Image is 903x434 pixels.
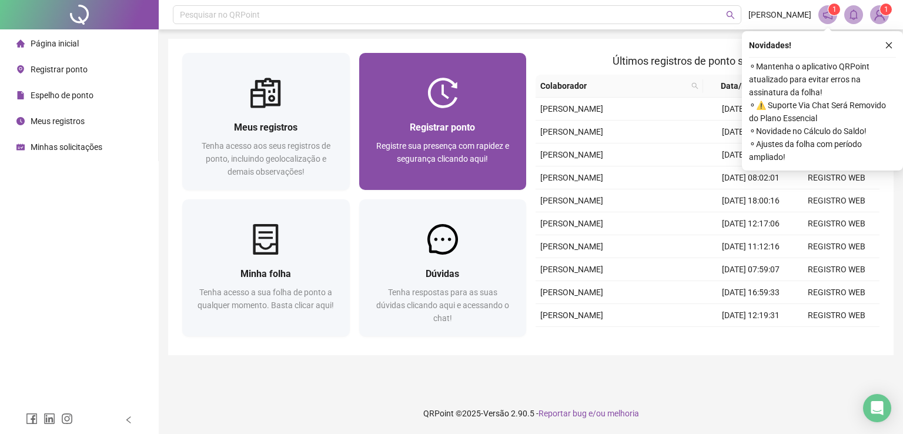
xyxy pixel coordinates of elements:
span: [PERSON_NAME] [540,242,603,251]
span: facebook [26,413,38,425]
sup: Atualize o seu contato no menu Meus Dados [880,4,892,15]
td: [DATE] 12:19:31 [708,304,794,327]
td: [DATE] 18:00:16 [708,189,794,212]
span: Novidades ! [749,39,791,52]
sup: 1 [828,4,840,15]
td: REGISTRO WEB [794,281,879,304]
td: REGISTRO WEB [794,327,879,350]
span: Espelho de ponto [31,91,93,100]
span: [PERSON_NAME] [540,196,603,205]
a: DúvidasTenha respostas para as suas dúvidas clicando aqui e acessando o chat! [359,199,527,336]
span: Minhas solicitações [31,142,102,152]
span: Dúvidas [426,268,459,279]
span: file [16,91,25,99]
span: schedule [16,143,25,151]
span: Tenha acesso aos seus registros de ponto, incluindo geolocalização e demais observações! [202,141,330,176]
span: clock-circle [16,117,25,125]
span: Versão [483,409,509,418]
span: [PERSON_NAME] [748,8,811,21]
span: instagram [61,413,73,425]
td: [DATE] 11:05:09 [708,327,794,350]
td: REGISTRO WEB [794,212,879,235]
span: Últimos registros de ponto sincronizados [613,55,802,67]
td: [DATE] 07:59:07 [708,258,794,281]
span: [PERSON_NAME] [540,311,603,320]
td: [DATE] 11:12:16 [708,235,794,258]
footer: QRPoint © 2025 - 2.90.5 - [159,393,903,434]
td: [DATE] 12:24:41 [708,121,794,143]
td: [DATE] 18:00:03 [708,98,794,121]
span: [PERSON_NAME] [540,150,603,159]
span: ⚬ ⚠️ Suporte Via Chat Será Removido do Plano Essencial [749,99,896,125]
span: linkedin [44,413,55,425]
span: Reportar bug e/ou melhoria [539,409,639,418]
th: Data/Hora [703,75,787,98]
td: [DATE] 16:59:33 [708,281,794,304]
span: environment [16,65,25,74]
span: Meus registros [31,116,85,126]
img: 90980 [871,6,888,24]
span: search [726,11,735,19]
span: search [691,82,698,89]
span: [PERSON_NAME] [540,265,603,274]
span: bell [848,9,859,20]
a: Meus registrosTenha acesso aos seus registros de ponto, incluindo geolocalização e demais observa... [182,53,350,190]
span: notification [822,9,833,20]
td: [DATE] 08:02:01 [708,166,794,189]
span: Registrar ponto [31,65,88,74]
span: left [125,416,133,424]
span: 1 [832,5,837,14]
span: Registre sua presença com rapidez e segurança clicando aqui! [376,141,509,163]
span: [PERSON_NAME] [540,219,603,228]
td: REGISTRO WEB [794,166,879,189]
span: Tenha acesso a sua folha de ponto a qualquer momento. Basta clicar aqui! [198,288,334,310]
td: REGISTRO WEB [794,258,879,281]
span: Data/Hora [708,79,772,92]
span: Tenha respostas para as suas dúvidas clicando aqui e acessando o chat! [376,288,509,323]
span: [PERSON_NAME] [540,173,603,182]
span: Registrar ponto [410,122,475,133]
span: ⚬ Ajustes da folha com período ampliado! [749,138,896,163]
div: Open Intercom Messenger [863,394,891,422]
a: Minha folhaTenha acesso a sua folha de ponto a qualquer momento. Basta clicar aqui! [182,199,350,336]
td: [DATE] 11:25:32 [708,143,794,166]
span: ⚬ Mantenha o aplicativo QRPoint atualizado para evitar erros na assinatura da folha! [749,60,896,99]
a: Registrar pontoRegistre sua presença com rapidez e segurança clicando aqui! [359,53,527,190]
span: Colaborador [540,79,687,92]
td: REGISTRO WEB [794,235,879,258]
span: Minha folha [240,268,291,279]
span: Meus registros [234,122,297,133]
td: [DATE] 12:17:06 [708,212,794,235]
span: close [885,41,893,49]
td: REGISTRO WEB [794,304,879,327]
span: 1 [884,5,888,14]
span: [PERSON_NAME] [540,127,603,136]
td: REGISTRO WEB [794,189,879,212]
span: ⚬ Novidade no Cálculo do Saldo! [749,125,896,138]
span: [PERSON_NAME] [540,288,603,297]
span: home [16,39,25,48]
span: [PERSON_NAME] [540,104,603,113]
span: Página inicial [31,39,79,48]
span: search [689,77,701,95]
